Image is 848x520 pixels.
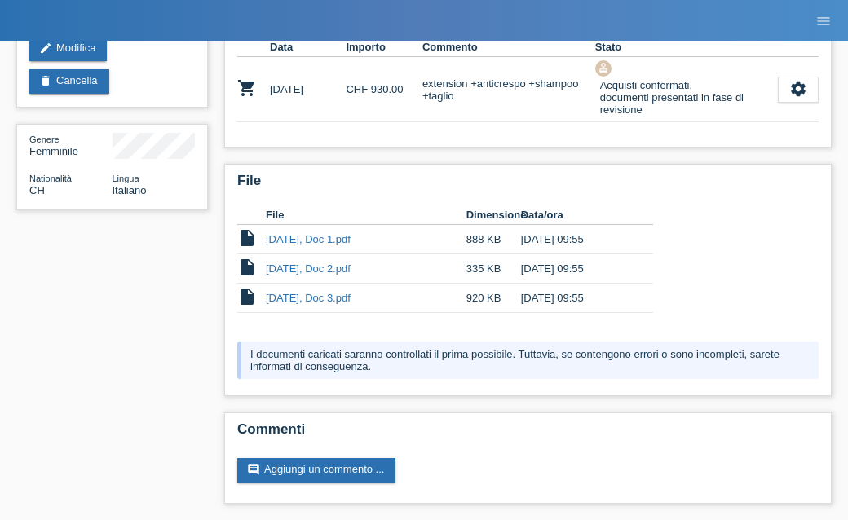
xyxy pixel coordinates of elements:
i: insert_drive_file [237,258,257,277]
a: [DATE], Doc 1.pdf [266,233,351,245]
span: Svizzera [29,184,45,196]
a: [DATE], Doc 3.pdf [266,292,351,304]
td: 335 KB [466,254,521,284]
td: CHF 930.00 [346,57,422,122]
span: Nationalità [29,174,72,183]
h2: Commenti [237,421,819,446]
i: approval [598,62,609,73]
th: Data/ora [521,205,630,225]
i: settings [789,80,807,98]
i: menu [815,13,832,29]
td: [DATE] 09:55 [521,254,630,284]
span: Genere [29,134,60,144]
div: Acquisti confermati, documenti presentati in fase di revisione [595,77,778,118]
i: insert_drive_file [237,228,257,248]
th: Stato [595,37,778,57]
i: delete [39,74,52,87]
td: extension +anticrespo +shampoo +taglio [422,57,595,122]
th: Data [270,37,346,57]
span: Italiano [113,184,147,196]
td: 888 KB [466,225,521,254]
td: [DATE] 09:55 [521,284,630,313]
a: [DATE], Doc 2.pdf [266,262,351,275]
td: [DATE] [270,57,346,122]
th: Dimensione [466,205,521,225]
i: insert_drive_file [237,287,257,306]
th: Commento [422,37,595,57]
a: menu [807,15,840,25]
a: deleteCancella [29,69,109,94]
i: edit [39,42,52,55]
td: 920 KB [466,284,521,313]
td: [DATE] 09:55 [521,225,630,254]
i: comment [247,463,260,476]
div: Femminile [29,133,113,157]
h2: File [237,173,819,197]
span: Lingua [113,174,139,183]
th: Importo [346,37,422,57]
div: I documenti caricati saranno controllati il prima possibile. Tuttavia, se contengono errori o son... [237,342,819,379]
i: POSP00027620 [237,78,257,98]
a: commentAggiungi un commento ... [237,458,395,483]
th: File [266,205,466,225]
a: editModifica [29,37,107,61]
